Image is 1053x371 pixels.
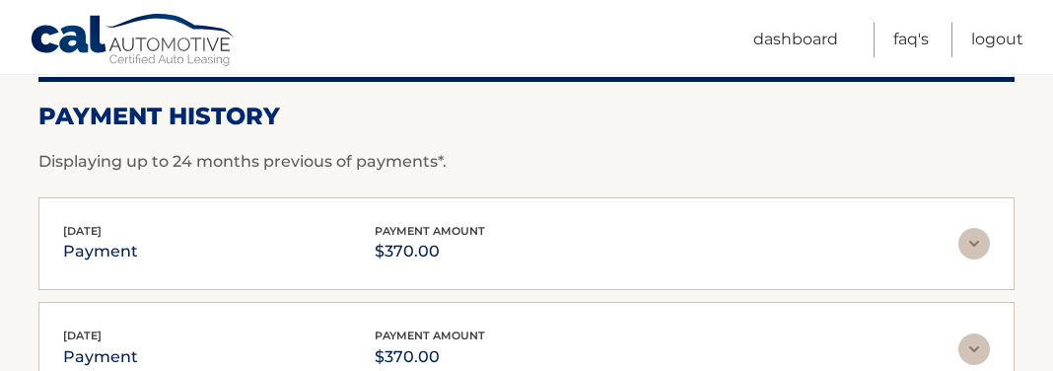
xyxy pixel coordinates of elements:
[375,238,485,265] p: $370.00
[375,343,485,371] p: $370.00
[63,329,102,342] span: [DATE]
[30,13,237,70] a: Cal Automotive
[375,224,485,238] span: payment amount
[958,334,990,365] img: accordion-rest.svg
[971,23,1023,57] a: Logout
[753,23,838,57] a: Dashboard
[63,343,138,371] p: payment
[893,23,929,57] a: FAQ's
[63,238,138,265] p: payment
[38,102,1015,131] h2: Payment History
[38,150,1015,174] p: Displaying up to 24 months previous of payments*.
[375,329,485,342] span: payment amount
[958,228,990,260] img: accordion-rest.svg
[63,224,102,238] span: [DATE]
